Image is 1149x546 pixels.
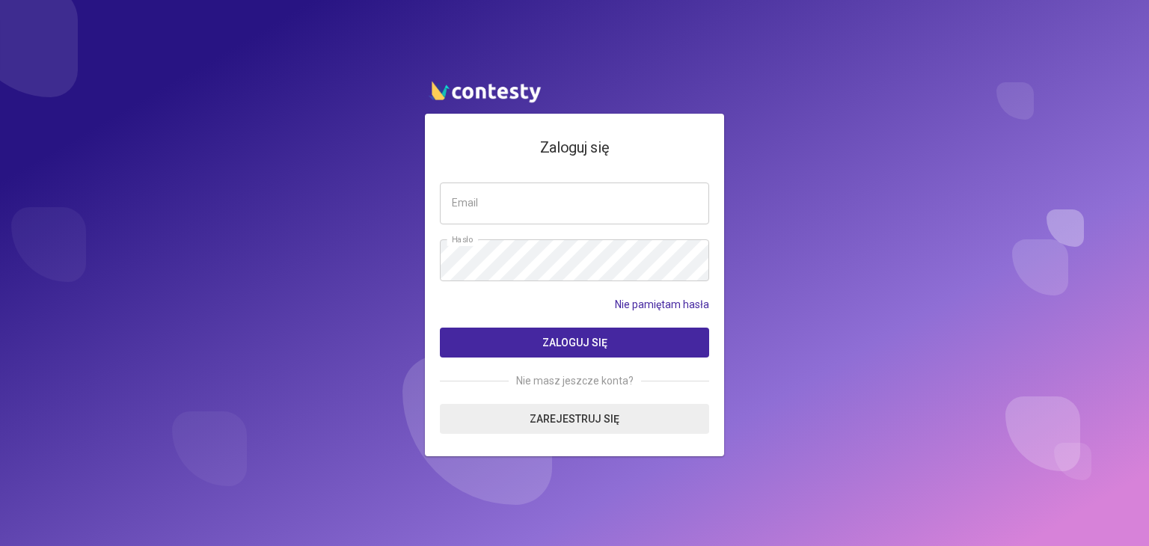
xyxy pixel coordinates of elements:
span: Nie masz jeszcze konta? [509,372,641,389]
button: Zaloguj się [440,328,709,358]
a: Zarejestruj się [440,404,709,434]
a: Nie pamiętam hasła [615,296,709,313]
span: Zaloguj się [542,337,607,349]
h4: Zaloguj się [440,136,709,159]
img: contesty logo [425,75,545,106]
